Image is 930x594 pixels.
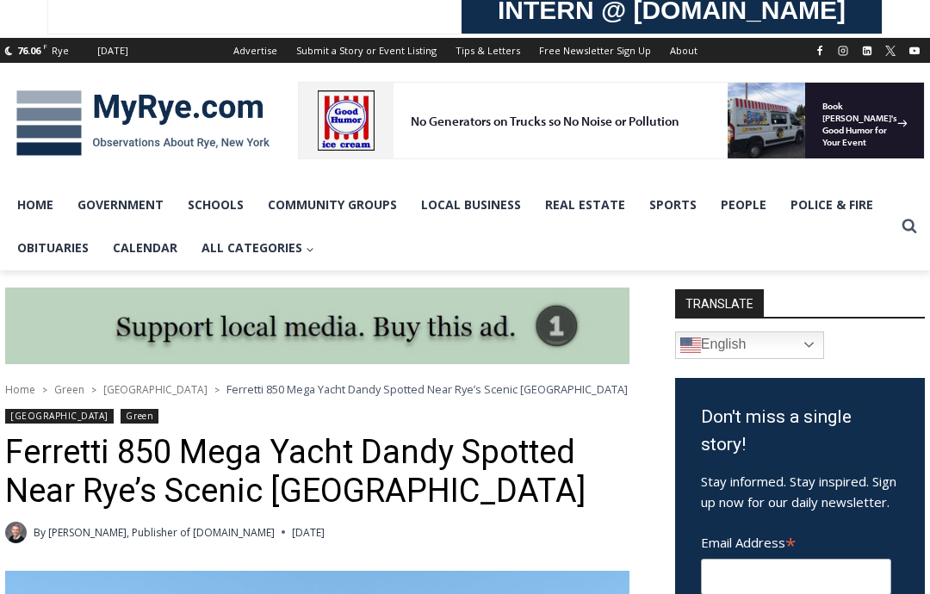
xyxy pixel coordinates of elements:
a: Submit a Story or Event Listing [287,38,446,63]
a: Green [121,409,158,424]
a: Open Tues. - Sun. [PHONE_NUMBER] [1,173,173,214]
div: Rye [52,43,69,59]
a: English [675,331,824,359]
a: X [880,40,901,61]
a: About [660,38,707,63]
span: Open Tues. - Sun. [PHONE_NUMBER] [5,177,169,243]
a: [PERSON_NAME], Publisher of [DOMAIN_NAME] [48,525,275,540]
span: > [91,384,96,396]
div: Apply Now <> summer and RHS senior internships available [435,1,814,167]
span: By [34,524,46,541]
div: "...watching a master [PERSON_NAME] chef prepare an omakase meal is fascinating dinner theater an... [177,108,245,206]
a: Advertise [224,38,287,63]
h1: Ferretti 850 Mega Yacht Dandy Spotted Near Rye’s Scenic [GEOGRAPHIC_DATA] [5,433,629,511]
a: Intern @ [DOMAIN_NAME] [414,167,834,214]
a: Government [65,183,176,226]
span: > [42,384,47,396]
a: Author image [5,522,27,543]
a: Green [54,382,84,397]
span: Intern @ [DOMAIN_NAME] [450,171,798,210]
div: No Generators on Trucks so No Noise or Pollution [113,31,425,47]
a: Linkedin [857,40,877,61]
span: Ferretti 850 Mega Yacht Dandy Spotted Near Rye’s Scenic [GEOGRAPHIC_DATA] [226,381,628,397]
img: support local media, buy this ad [5,288,629,365]
a: Home [5,382,35,397]
time: [DATE] [292,524,325,541]
label: Email Address [701,525,891,556]
a: Schools [176,183,256,226]
div: [DATE] [97,43,128,59]
a: Real Estate [533,183,637,226]
a: Instagram [833,40,853,61]
a: Tips & Letters [446,38,530,63]
p: Stay informed. Stay inspired. Sign up now for our daily newsletter. [701,471,899,512]
a: Local Business [409,183,533,226]
nav: Secondary Navigation [224,38,707,63]
a: YouTube [904,40,925,61]
img: en [680,335,701,356]
h3: Don't miss a single story! [701,404,899,458]
a: [GEOGRAPHIC_DATA] [103,382,208,397]
a: Community Groups [256,183,409,226]
a: Calendar [101,226,189,269]
a: Home [5,183,65,226]
span: F [43,41,47,51]
span: 76.06 [17,44,40,57]
h4: Book [PERSON_NAME]'s Good Humor for Your Event [524,18,599,66]
a: Book [PERSON_NAME]'s Good Humor for Your Event [512,5,622,78]
nav: Primary Navigation [5,183,894,270]
a: Sports [637,183,709,226]
nav: Breadcrumbs [5,381,629,398]
img: MyRye.com [5,78,281,168]
a: People [709,183,778,226]
a: Obituaries [5,226,101,269]
a: [GEOGRAPHIC_DATA] [5,409,114,424]
span: > [214,384,220,396]
a: Facebook [809,40,830,61]
button: Child menu of All Categories [189,226,326,269]
button: View Search Form [894,211,925,242]
strong: TRANSLATE [675,289,764,317]
a: Free Newsletter Sign Up [530,38,660,63]
a: Police & Fire [778,183,885,226]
